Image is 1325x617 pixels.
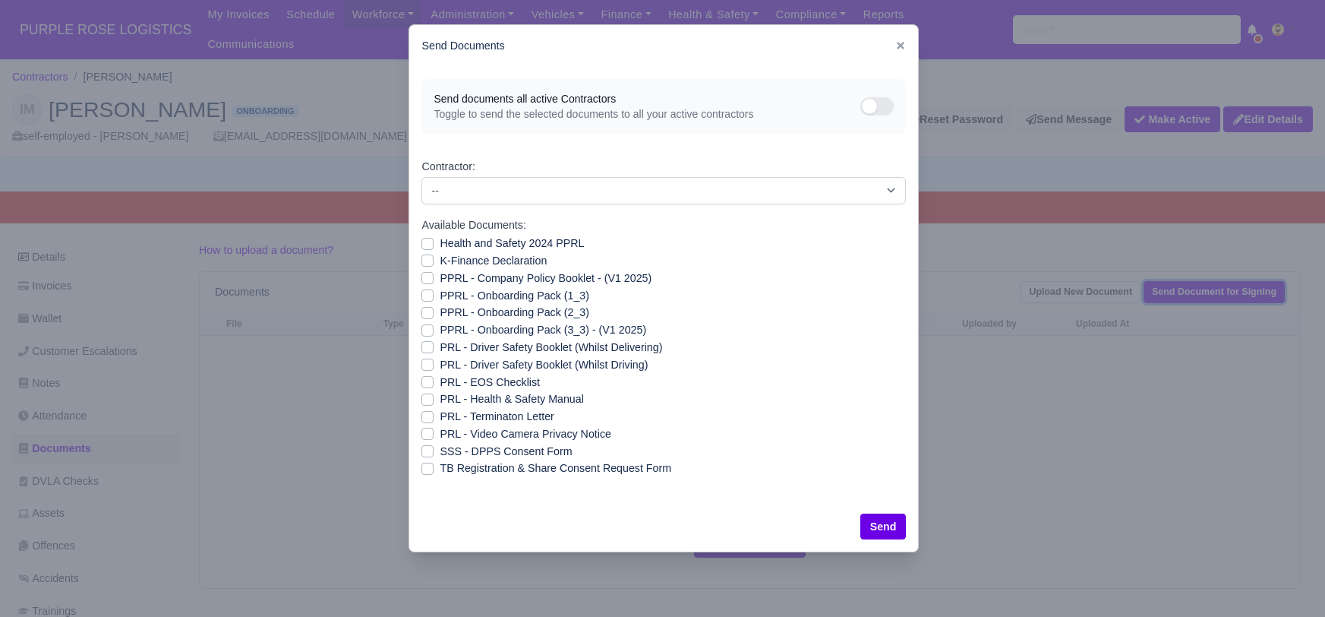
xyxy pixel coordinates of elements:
[440,391,583,408] label: PRL - Health & Safety Manual
[440,252,547,270] label: K-Finance Declaration
[440,339,662,356] label: PRL - Driver Safety Booklet (Whilst Delivering)
[421,158,475,176] label: Contractor:
[860,514,907,539] button: Send
[434,91,860,106] span: Send documents all active Contractors
[440,460,671,477] label: ТB Registration & Share Consent Request Form
[440,374,540,391] label: PRL - EOS Checklist
[1249,544,1325,617] iframe: Chat Widget
[434,106,860,122] span: Toggle to send the selected documents to all your active contractors
[440,321,646,339] label: PPRL - Onboarding Pack (3_3) - (V1 2025)
[440,270,651,287] label: PPRL - Company Policy Booklet - (V1 2025)
[440,235,584,252] label: Health and Safety 2024 PPRL
[409,25,918,67] div: Send Documents
[440,287,588,305] label: PPRL - Onboarding Pack (1_3)
[440,356,648,374] label: PRL - Driver Safety Booklet (Whilst Driving)
[421,217,525,234] label: Available Documents:
[440,426,610,443] label: PRL - Video Camera Privacy Notice
[440,443,572,460] label: SSS - DPPS Consent Form
[440,408,554,426] label: PRL - Terminaton Letter
[440,304,588,321] label: PPRL - Onboarding Pack (2_3)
